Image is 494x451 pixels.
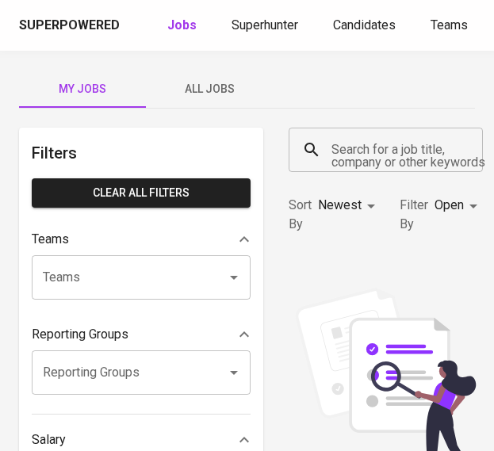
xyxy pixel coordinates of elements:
[289,196,312,234] p: Sort By
[32,140,251,166] h6: Filters
[431,17,468,32] span: Teams
[333,16,399,36] a: Candidates
[435,191,483,220] div: Open
[333,17,396,32] span: Candidates
[223,266,245,289] button: Open
[167,17,197,32] b: Jobs
[400,196,428,234] p: Filter By
[232,17,298,32] span: Superhunter
[44,183,238,203] span: Clear All filters
[435,197,464,212] span: Open
[32,178,251,208] button: Clear All filters
[29,79,136,99] span: My Jobs
[32,325,128,344] p: Reporting Groups
[318,196,362,215] p: Newest
[32,430,66,449] p: Salary
[32,230,69,249] p: Teams
[155,79,263,99] span: All Jobs
[167,16,200,36] a: Jobs
[431,16,471,36] a: Teams
[318,191,381,220] div: Newest
[32,319,251,350] div: Reporting Groups
[223,361,245,384] button: Open
[232,16,301,36] a: Superhunter
[32,224,251,255] div: Teams
[19,17,123,35] a: Superpowered
[19,17,120,35] div: Superpowered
